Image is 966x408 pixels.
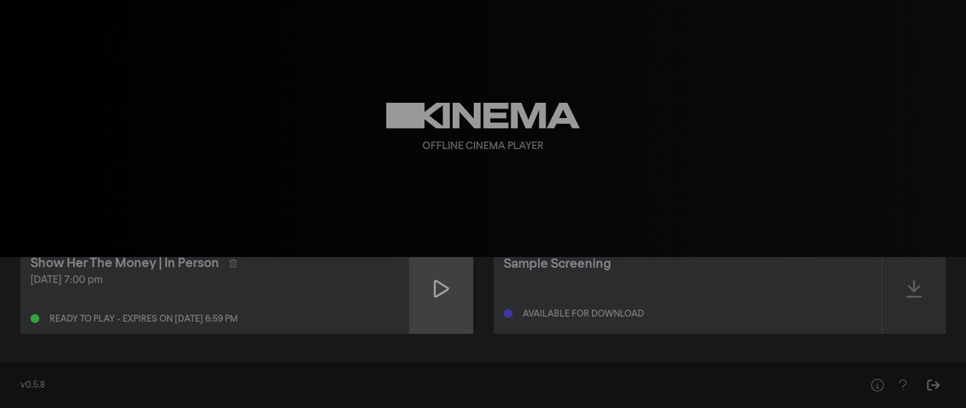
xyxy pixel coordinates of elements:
button: Sign Out [920,372,946,398]
div: Sample Screening [504,254,611,273]
button: Help [890,372,915,398]
button: Help [864,372,890,398]
div: [DATE] 7:00 pm [30,273,399,288]
div: Offline Cinema Player [422,139,544,154]
div: Ready to play - expires on [DATE] 6:59 pm [50,315,238,324]
div: v0.5.8 [20,379,839,392]
div: Available for download [523,310,644,319]
div: Show Her The Money | In Person [30,254,219,273]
